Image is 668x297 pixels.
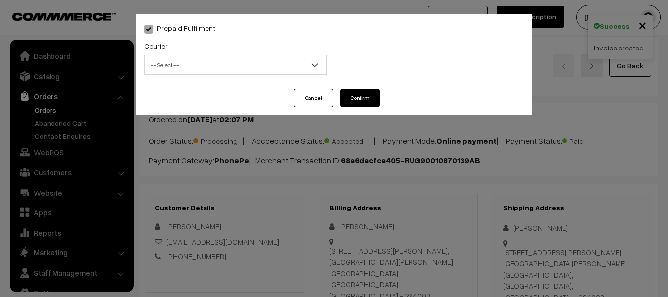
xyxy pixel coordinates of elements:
label: Prepaid Fulfilment [144,23,215,33]
span: -- Select -- [145,56,326,74]
span: -- Select -- [144,55,327,75]
button: Confirm [340,89,380,107]
label: Courier [144,41,168,51]
button: Cancel [294,89,333,107]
